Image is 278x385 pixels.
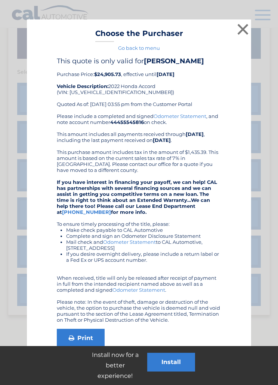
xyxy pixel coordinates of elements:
[57,329,105,348] a: Print
[57,57,221,65] h4: This quote is only valid for
[95,29,183,42] h3: Choose the Purchaser
[186,131,204,137] b: [DATE]
[66,239,221,251] li: Mail check and to CAL Automotive, [STREET_ADDRESS]
[57,179,217,215] strong: If you have interest in financing your payoff, we can help! CAL has partnerships with several fin...
[66,227,221,233] li: Make check payable to CAL Automotive
[157,71,174,77] b: [DATE]
[66,251,221,263] li: If you desire overnight delivery, please include a return label or a Fed Ex or UPS account number.
[235,22,250,37] button: ×
[94,71,121,77] b: $24,905.73
[57,83,108,89] strong: Vehicle Description:
[147,353,195,372] button: Install
[57,57,221,113] div: Purchase Price: , effective until 2022 Honda Accord (VIN: [US_VEHICLE_IDENTIFICATION_NUMBER]) Quo...
[57,113,221,323] div: Please include a completed and signed , and note account number on check. This amount includes al...
[154,113,206,119] a: Odometer Statement
[66,233,221,239] li: Complete and sign an Odometer Disclosure Statement
[103,239,156,245] a: Odometer Statement
[153,137,171,143] b: [DATE]
[118,45,160,51] a: Go back to menu
[83,350,147,381] p: Install now for a better experience!
[62,209,111,215] a: [PHONE_NUMBER]
[112,287,165,293] a: Odometer Statement
[144,57,204,65] b: [PERSON_NAME]
[110,119,144,125] b: 44455545816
